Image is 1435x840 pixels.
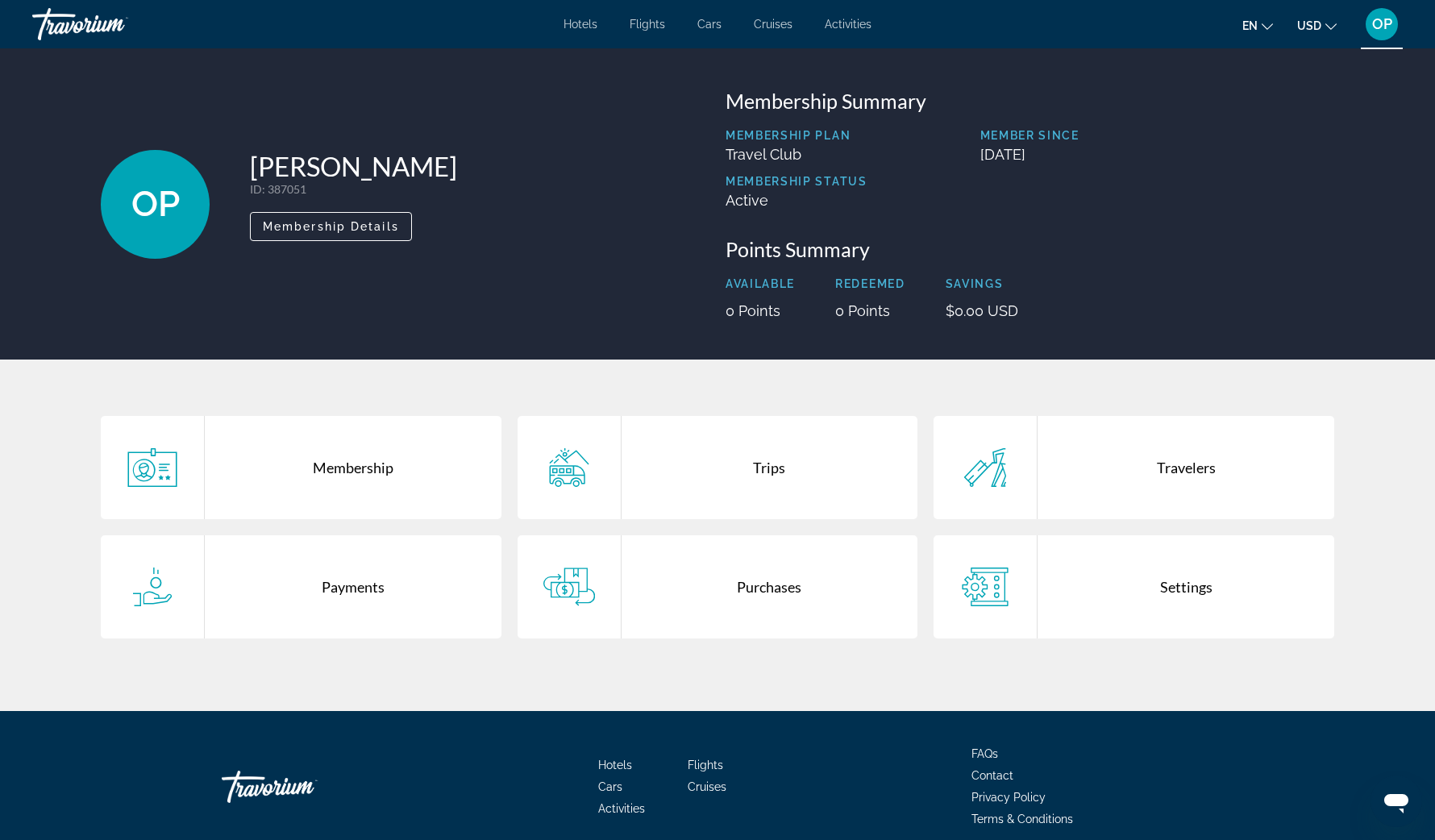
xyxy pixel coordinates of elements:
p: Redeemed [835,277,905,290]
a: Travelers [934,416,1334,519]
a: Contact [971,769,1013,782]
div: Trips [622,416,918,519]
a: Cars [598,780,622,793]
a: Trips [518,416,918,519]
button: Membership Details [250,212,412,241]
iframe: Button to launch messaging window [1371,776,1422,827]
div: Purchases [622,535,918,638]
button: Change currency [1297,14,1337,37]
p: Membership Plan [726,129,867,142]
a: Travorium [222,763,383,811]
h1: [PERSON_NAME] [250,150,457,182]
p: Member Since [980,129,1334,142]
a: Cars [697,18,722,31]
a: Hotels [564,18,597,31]
a: Cruises [688,780,726,793]
span: Membership Details [263,220,399,233]
h3: Membership Summary [726,89,1334,113]
p: Membership Status [726,175,867,188]
p: : 387051 [250,182,457,196]
span: USD [1297,19,1321,32]
a: Payments [101,535,501,638]
div: Payments [205,535,501,638]
div: Settings [1038,535,1334,638]
a: Membership [101,416,501,519]
p: [DATE] [980,146,1334,163]
span: OP [131,183,180,225]
h3: Points Summary [726,237,1334,261]
button: Change language [1242,14,1273,37]
a: Hotels [598,759,632,771]
a: Flights [688,759,723,771]
a: Settings [934,535,1334,638]
a: Flights [630,18,665,31]
p: Savings [946,277,1018,290]
a: Travorium [32,3,193,45]
p: Available [726,277,795,290]
a: Activities [598,802,645,815]
p: $0.00 USD [946,302,1018,319]
a: Terms & Conditions [971,813,1073,825]
p: Active [726,192,867,209]
p: Travel Club [726,146,867,163]
a: Activities [825,18,871,31]
p: 0 Points [835,302,905,319]
div: Membership [205,416,501,519]
button: User Menu [1361,7,1403,41]
a: Membership Details [250,215,412,233]
a: Cruises [754,18,792,31]
p: 0 Points [726,302,795,319]
a: FAQs [971,747,998,760]
span: ID [250,182,262,196]
span: OP [1372,16,1392,32]
div: Travelers [1038,416,1334,519]
span: en [1242,19,1258,32]
a: Purchases [518,535,918,638]
a: Privacy Policy [971,791,1046,804]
